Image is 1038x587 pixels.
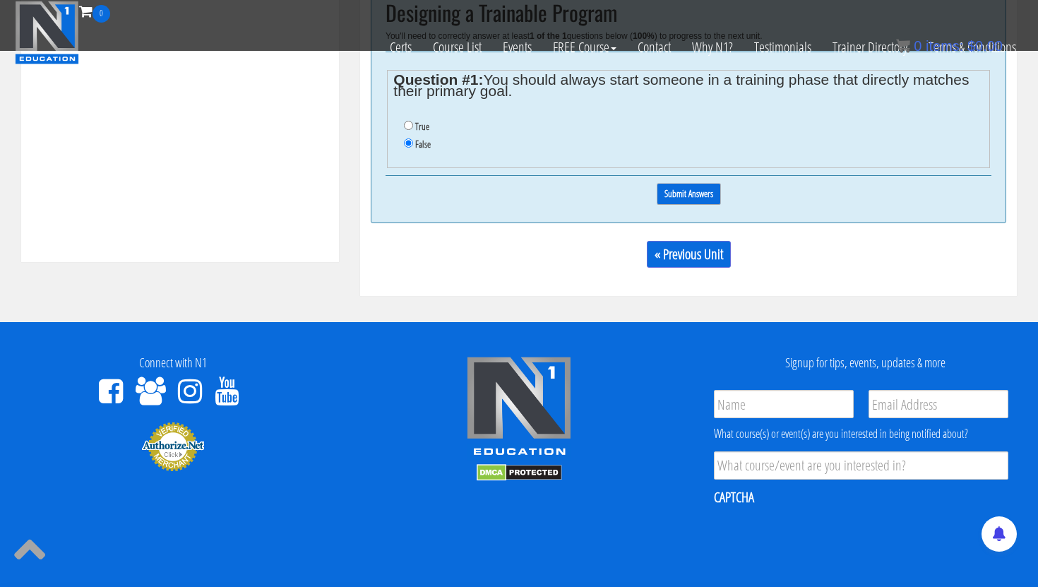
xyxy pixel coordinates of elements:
img: n1-edu-logo [466,356,572,461]
a: Trainer Directory [822,23,918,72]
iframe: reCAPTCHA [714,516,929,571]
label: CAPTCHA [714,488,754,506]
label: True [415,121,429,132]
img: DMCA.com Protection Status [477,464,562,481]
bdi: 0.00 [967,38,1003,54]
strong: Question #1: [393,71,483,88]
span: 0 [93,5,110,23]
label: False [415,138,431,150]
h4: Connect with N1 [11,356,335,370]
span: 0 [914,38,921,54]
a: Certs [379,23,422,72]
a: Events [492,23,542,72]
h4: Signup for tips, events, updates & more [703,356,1027,370]
a: Why N1? [681,23,744,72]
div: What course(s) or event(s) are you interested in being notified about? [714,425,1008,442]
a: 0 items: $0.00 [896,38,1003,54]
input: Email Address [869,390,1008,418]
img: n1-education [15,1,79,64]
span: $ [967,38,975,54]
a: Testimonials [744,23,822,72]
img: icon11.png [896,39,910,53]
span: items: [926,38,963,54]
a: « Previous Unit [647,241,731,268]
a: Terms & Conditions [918,23,1027,72]
img: Authorize.Net Merchant - Click to Verify [141,421,205,472]
legend: You should always start someone in a training phase that directly matches their primary goal. [393,74,983,97]
a: FREE Course [542,23,627,72]
a: Contact [627,23,681,72]
input: What course/event are you interested in? [714,451,1008,480]
input: Name [714,390,854,418]
a: Course List [422,23,492,72]
a: 0 [79,1,110,20]
input: Submit Answers [657,183,721,205]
